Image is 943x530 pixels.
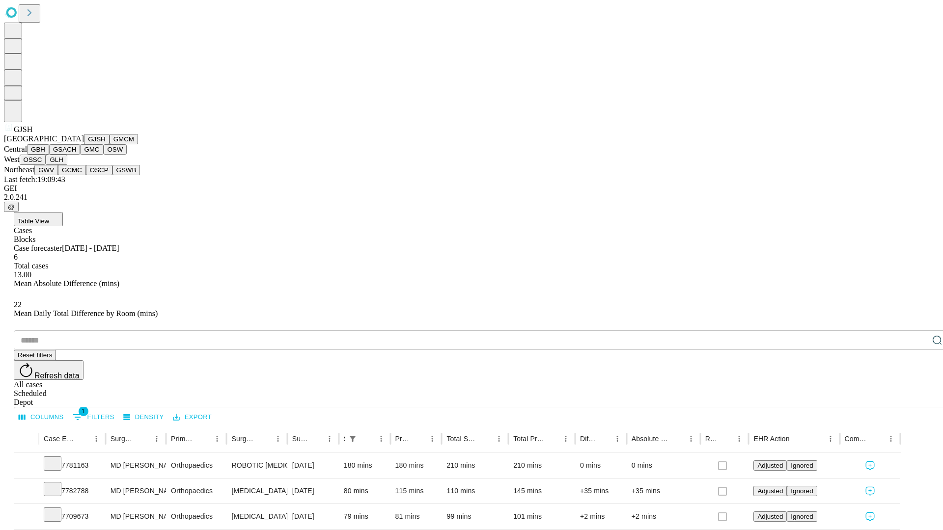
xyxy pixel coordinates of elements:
[753,486,787,496] button: Adjusted
[196,432,210,446] button: Sort
[323,432,336,446] button: Menu
[14,360,83,380] button: Refresh data
[14,244,62,252] span: Case forecaster
[62,244,119,252] span: [DATE] - [DATE]
[344,453,386,478] div: 180 mins
[787,511,817,522] button: Ignored
[292,478,334,503] div: [DATE]
[271,432,285,446] button: Menu
[19,508,34,526] button: Expand
[884,432,898,446] button: Menu
[670,432,684,446] button: Sort
[231,478,282,503] div: [MEDICAL_DATA] [MEDICAL_DATA]
[395,504,437,529] div: 81 mins
[14,125,32,133] span: GJSH
[732,432,746,446] button: Menu
[791,462,813,469] span: Ignored
[136,432,150,446] button: Sort
[58,165,86,175] button: GCMC
[231,504,282,529] div: [MEDICAL_DATA] WITH [MEDICAL_DATA] REPAIR
[580,478,622,503] div: +35 mins
[395,435,411,443] div: Predicted In Room Duration
[580,504,622,529] div: +2 mins
[632,453,695,478] div: 0 mins
[4,165,34,174] span: Northeast
[545,432,559,446] button: Sort
[395,478,437,503] div: 115 mins
[492,432,506,446] button: Menu
[446,435,477,443] div: Total Scheduled Duration
[292,453,334,478] div: [DATE]
[425,432,439,446] button: Menu
[111,504,161,529] div: MD [PERSON_NAME] [PERSON_NAME] Md
[86,165,112,175] button: OSCP
[787,460,817,471] button: Ignored
[753,435,789,443] div: EHR Action
[4,145,27,153] span: Central
[4,175,65,184] span: Last fetch: 19:09:43
[171,453,222,478] div: Orthopaedics
[346,432,360,446] div: 1 active filter
[121,410,166,425] button: Density
[374,432,388,446] button: Menu
[14,350,56,360] button: Reset filters
[446,478,503,503] div: 110 mins
[16,410,66,425] button: Select columns
[14,262,48,270] span: Total cases
[14,212,63,226] button: Table View
[346,432,360,446] button: Show filters
[44,504,101,529] div: 7709673
[14,270,31,279] span: 13.00
[292,435,308,443] div: Surgery Date
[753,511,787,522] button: Adjusted
[824,432,837,446] button: Menu
[4,134,84,143] span: [GEOGRAPHIC_DATA]
[513,504,570,529] div: 101 mins
[845,435,869,443] div: Comments
[632,504,695,529] div: +2 mins
[171,504,222,529] div: Orthopaedics
[84,134,110,144] button: GJSH
[70,409,117,425] button: Show filters
[4,202,19,212] button: @
[89,432,103,446] button: Menu
[753,460,787,471] button: Adjusted
[580,453,622,478] div: 0 mins
[719,432,732,446] button: Sort
[446,453,503,478] div: 210 mins
[46,155,67,165] button: GLH
[20,155,46,165] button: OSSC
[257,432,271,446] button: Sort
[14,300,22,309] span: 22
[292,504,334,529] div: [DATE]
[787,486,817,496] button: Ignored
[757,462,783,469] span: Adjusted
[14,253,18,261] span: 6
[112,165,140,175] button: GSWB
[80,144,103,155] button: GMC
[757,513,783,520] span: Adjusted
[344,504,386,529] div: 79 mins
[14,309,158,318] span: Mean Daily Total Difference by Room (mins)
[44,435,75,443] div: Case Epic Id
[110,134,138,144] button: GMCM
[18,217,49,225] span: Table View
[14,279,119,288] span: Mean Absolute Difference (mins)
[27,144,49,155] button: GBH
[79,406,88,416] span: 1
[870,432,884,446] button: Sort
[150,432,164,446] button: Menu
[4,155,20,163] span: West
[231,435,256,443] div: Surgery Name
[171,478,222,503] div: Orthopaedics
[412,432,425,446] button: Sort
[559,432,573,446] button: Menu
[171,435,195,443] div: Primary Service
[791,487,813,495] span: Ignored
[446,504,503,529] div: 99 mins
[8,203,15,211] span: @
[231,453,282,478] div: ROBOTIC [MEDICAL_DATA] KNEE TOTAL
[4,184,939,193] div: GEI
[757,487,783,495] span: Adjusted
[19,457,34,475] button: Expand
